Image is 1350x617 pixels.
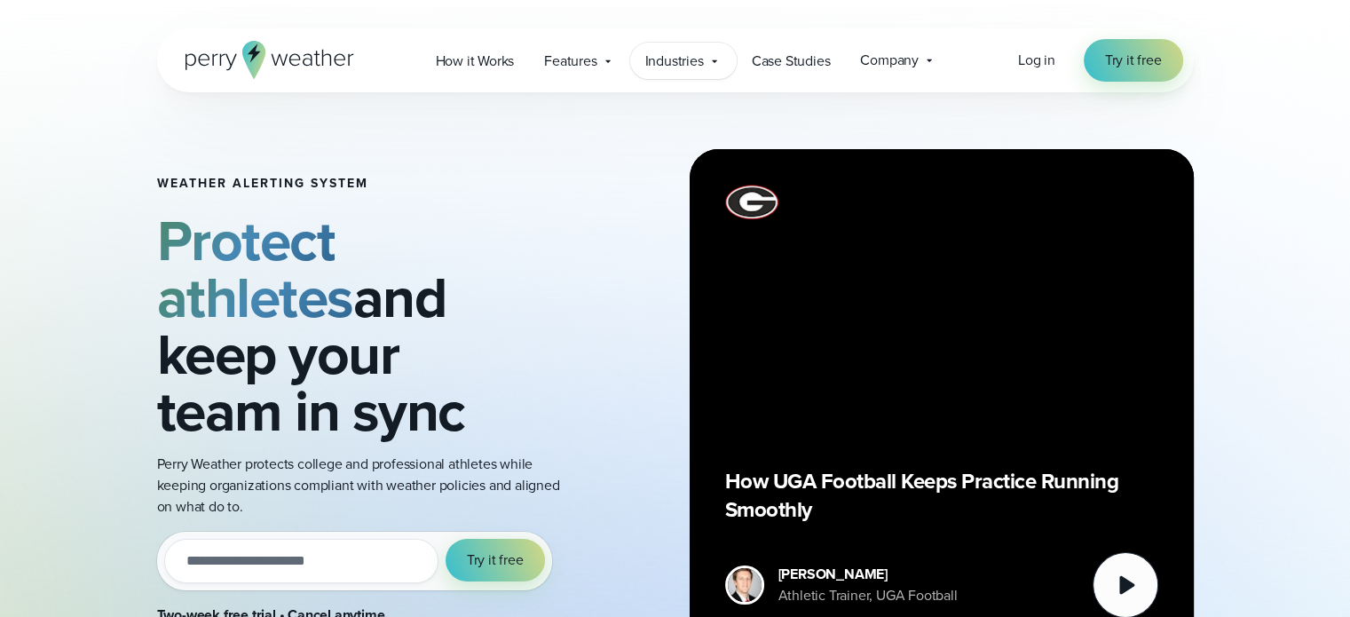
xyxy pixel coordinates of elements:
a: Log in [1018,50,1055,71]
span: Features [544,51,596,72]
p: Perry Weather protects college and professional athletes while keeping organizations compliant wi... [157,454,572,518]
span: Case Studies [752,51,831,72]
a: Try it free [1084,39,1183,82]
div: [PERSON_NAME] [778,564,958,585]
span: Company [860,50,919,71]
div: Athletic Trainer, UGA Football [778,585,958,606]
span: Log in [1018,50,1055,70]
p: How UGA Football Keeps Practice Running Smoothly [725,467,1158,524]
a: Case Studies [737,43,846,79]
h2: and keep your team in sync [157,212,572,439]
span: Industries [645,51,704,72]
strong: Protect athletes [157,199,353,339]
button: Try it free [446,539,545,581]
a: How it Works [421,43,530,79]
span: Try it free [467,550,524,571]
h1: Weather Alerting System [157,177,572,191]
span: How it Works [436,51,515,72]
span: Try it free [1105,50,1162,71]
